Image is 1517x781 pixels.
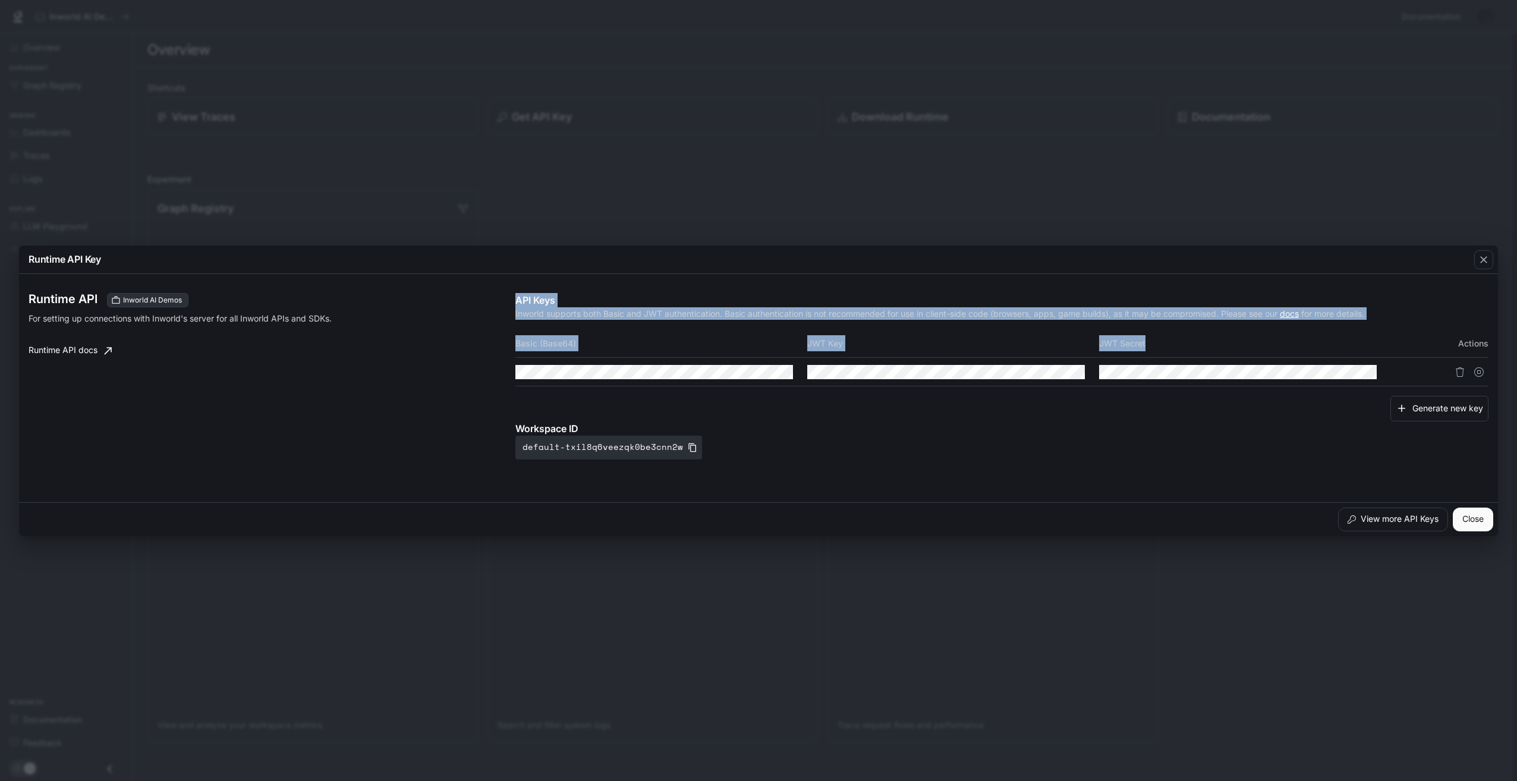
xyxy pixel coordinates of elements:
[29,312,386,325] p: For setting up connections with Inworld's server for all Inworld APIs and SDKs.
[807,329,1099,358] th: JWT Key
[1469,363,1488,382] button: Suspend API key
[1450,363,1469,382] button: Delete API key
[107,293,188,307] div: These keys will apply to your current workspace only
[1391,329,1488,358] th: Actions
[24,339,117,363] a: Runtime API docs
[515,293,1488,307] p: API Keys
[118,295,187,306] span: Inworld AI Demos
[1099,329,1391,358] th: JWT Secret
[1453,508,1493,531] button: Close
[29,293,97,305] h3: Runtime API
[1338,508,1448,531] button: View more API Keys
[29,252,101,266] p: Runtime API Key
[515,329,807,358] th: Basic (Base64)
[1390,396,1488,421] button: Generate new key
[515,307,1488,320] p: Inworld supports both Basic and JWT authentication. Basic authentication is not recommended for u...
[1280,308,1299,319] a: docs
[515,421,1488,436] p: Workspace ID
[515,436,702,459] button: default-txil8q6veezqk0be3cnn2w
